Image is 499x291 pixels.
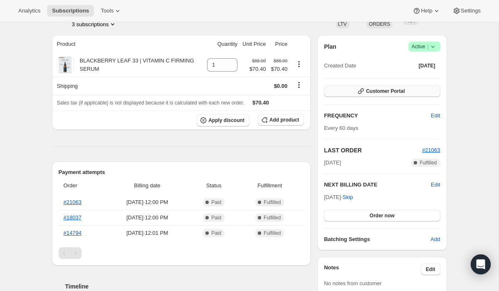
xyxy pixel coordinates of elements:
span: Skip [343,193,353,201]
button: Add product [258,114,304,126]
button: Customer Portal [324,85,440,97]
span: LTV [338,21,347,27]
span: ORDERS [369,21,390,27]
span: [DATE] [324,159,341,167]
span: Edit [431,112,440,120]
span: Fulfilled [264,230,281,236]
span: Fulfilled [264,214,281,221]
button: Edit [421,264,440,275]
th: Quantity [205,35,240,53]
button: #21063 [422,146,440,154]
th: Shipping [52,77,205,95]
span: Add [430,235,440,244]
span: Settings [461,7,481,14]
span: [DATE] · 12:00 PM [107,214,187,222]
button: Edit [426,109,445,122]
a: #21063 [422,147,440,153]
a: #18037 [64,214,82,221]
span: Customer Portal [366,88,405,95]
button: Settings [447,5,486,17]
th: Unit Price [240,35,268,53]
span: Sales tax (if applicable) is not displayed because it is calculated with each new order. [57,100,245,106]
th: Order [59,177,105,195]
span: Fulfillment [240,182,299,190]
h2: Plan [324,42,336,51]
span: Created Date [324,62,356,70]
span: $70.40 [271,65,287,73]
span: $0.00 [274,83,288,89]
h2: FREQUENCY [324,112,431,120]
span: Active [412,42,437,51]
button: Tools [96,5,127,17]
span: Help [421,7,432,14]
div: Open Intercom Messenger [471,254,491,274]
span: [DATE] · 12:00 PM [107,198,187,206]
span: Tools [101,7,114,14]
span: Every 60 days [324,125,358,131]
span: | [427,43,428,50]
button: Skip [338,191,358,204]
button: Apply discount [197,114,249,127]
th: Price [268,35,290,53]
span: Order now [370,212,395,219]
button: Help [408,5,445,17]
button: Order now [324,210,440,221]
button: Product actions [292,60,306,69]
span: Edit [426,266,435,273]
span: Paid [211,199,221,206]
span: [DATE] · 12:01 PM [107,229,187,237]
th: Product [52,35,205,53]
button: Subscriptions [47,5,94,17]
button: Edit [431,181,440,189]
span: Billing date [107,182,187,190]
span: No notes from customer [324,280,382,286]
span: [DATE] [419,62,435,69]
span: Fulfilled [420,159,437,166]
a: #14794 [64,230,82,236]
span: Paid [211,214,221,221]
h2: LAST ORDER [324,146,422,154]
span: Add product [269,117,299,123]
span: Apply discount [208,117,245,124]
h6: Batching Settings [324,235,430,244]
button: Analytics [13,5,45,17]
small: $88.00 [252,58,266,63]
span: Subscriptions [52,7,89,14]
span: Status [192,182,235,190]
span: $70.40 [249,65,266,73]
span: Fulfilled [264,199,281,206]
a: #21063 [64,199,82,205]
span: $70.40 [252,99,269,106]
h2: Timeline [65,282,311,291]
h2: NEXT BILLING DATE [324,181,431,189]
span: [DATE] · [324,194,353,200]
button: Product actions [72,20,117,28]
button: [DATE] [414,60,440,72]
button: Add [425,233,445,246]
span: Paid [211,230,221,236]
h3: Notes [324,264,421,275]
span: Analytics [18,7,40,14]
h2: Payment attempts [59,168,304,177]
nav: Pagination [59,247,304,259]
div: BLACKBERRY LEAF 33 | VITAMIN C FIRMING SERUM [74,57,203,73]
button: Shipping actions [292,80,306,90]
small: $88.00 [274,58,287,63]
